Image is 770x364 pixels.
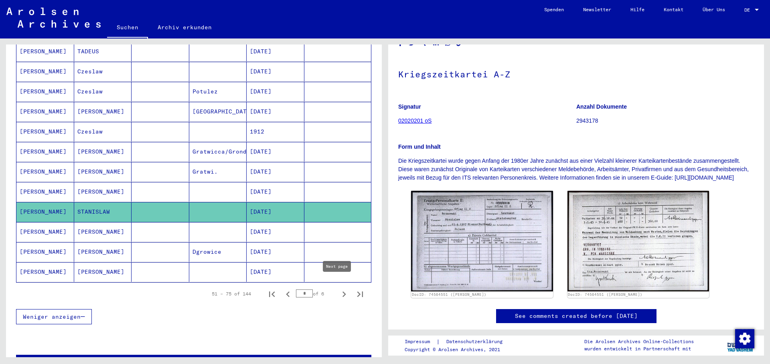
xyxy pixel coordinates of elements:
[74,62,132,81] mat-cell: Czeslaw
[74,202,132,222] mat-cell: STANISLAW
[16,242,74,262] mat-cell: [PERSON_NAME]
[16,62,74,81] mat-cell: [PERSON_NAME]
[440,338,512,346] a: Datenschutzerklärung
[16,102,74,121] mat-cell: [PERSON_NAME]
[725,335,756,355] img: yv_logo.png
[74,142,132,162] mat-cell: [PERSON_NAME]
[280,286,296,302] button: Previous page
[247,262,304,282] mat-cell: [DATE]
[74,262,132,282] mat-cell: [PERSON_NAME]
[189,102,247,121] mat-cell: [GEOGRAPHIC_DATA]
[212,290,251,297] div: 51 – 75 of 144
[16,82,74,101] mat-cell: [PERSON_NAME]
[107,18,148,38] a: Suchen
[189,242,247,262] mat-cell: Dgrowice
[247,82,304,101] mat-cell: [DATE]
[264,286,280,302] button: First page
[411,191,553,291] img: 001.jpg
[74,42,132,61] mat-cell: TADEUS
[352,286,368,302] button: Last page
[584,345,694,352] p: wurden entwickelt in Partnerschaft mit
[74,242,132,262] mat-cell: [PERSON_NAME]
[576,103,627,110] b: Anzahl Dokumente
[247,122,304,142] mat-cell: 1912
[16,309,92,324] button: Weniger anzeigen
[16,162,74,182] mat-cell: [PERSON_NAME]
[735,329,754,348] img: Zustimmung ändern
[247,42,304,61] mat-cell: [DATE]
[16,142,74,162] mat-cell: [PERSON_NAME]
[189,82,247,101] mat-cell: Potulez
[74,122,132,142] mat-cell: Czeslaw
[398,117,432,124] a: 02020201 oS
[247,162,304,182] mat-cell: [DATE]
[23,313,81,320] span: Weniger anzeigen
[398,103,421,110] b: Signatur
[398,157,754,182] p: Die Kriegszeitkartei wurde gegen Anfang der 1980er Jahre zunächst aus einer Vielzahl kleinerer Ka...
[567,191,709,291] img: 002.jpg
[16,182,74,202] mat-cell: [PERSON_NAME]
[16,202,74,222] mat-cell: [PERSON_NAME]
[247,242,304,262] mat-cell: [DATE]
[576,117,754,125] p: 2943178
[74,82,132,101] mat-cell: Czeslaw
[74,162,132,182] mat-cell: [PERSON_NAME]
[568,292,642,297] a: DocID: 74564551 ([PERSON_NAME])
[584,338,694,345] p: Die Arolsen Archives Online-Collections
[16,42,74,61] mat-cell: [PERSON_NAME]
[74,102,132,121] mat-cell: [PERSON_NAME]
[398,56,754,91] h1: Kriegszeitkartei A-Z
[515,312,638,320] a: See comments created before [DATE]
[744,7,753,13] span: DE
[247,202,304,222] mat-cell: [DATE]
[148,18,221,37] a: Archiv erkunden
[189,162,247,182] mat-cell: Gratwi.
[6,8,101,28] img: Arolsen_neg.svg
[74,182,132,202] mat-cell: [PERSON_NAME]
[247,182,304,202] mat-cell: [DATE]
[336,286,352,302] button: Next page
[405,338,436,346] a: Impressum
[296,290,336,297] div: of 6
[247,102,304,121] mat-cell: [DATE]
[412,292,486,297] a: DocID: 74564551 ([PERSON_NAME])
[189,142,247,162] mat-cell: Gratwicca/Grondowiec/Markstädt
[16,122,74,142] mat-cell: [PERSON_NAME]
[398,144,441,150] b: Form und Inhalt
[16,222,74,242] mat-cell: [PERSON_NAME]
[247,62,304,81] mat-cell: [DATE]
[74,222,132,242] mat-cell: [PERSON_NAME]
[405,346,512,353] p: Copyright © Arolsen Archives, 2021
[405,338,512,346] div: |
[16,262,74,282] mat-cell: [PERSON_NAME]
[247,222,304,242] mat-cell: [DATE]
[247,142,304,162] mat-cell: [DATE]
